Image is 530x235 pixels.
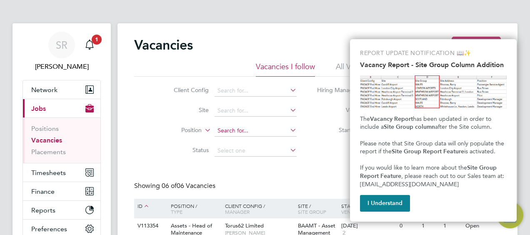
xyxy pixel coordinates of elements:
span: 06 Vacancies [162,182,215,190]
span: Site Group [298,208,326,215]
p: REPORT UPDATE NOTIFICATION 📖✨ [360,49,507,57]
div: Showing [134,182,217,190]
a: Positions [31,125,59,132]
label: Hiring Manager [310,86,358,95]
span: Preferences [31,225,67,233]
a: Go to account details [22,32,101,72]
span: Please note that Site Group data will only populate the report if the [360,140,506,155]
span: Type [171,208,182,215]
a: Placements [31,148,66,156]
span: Torus62 Limited [225,222,264,229]
span: Manager [225,208,250,215]
h2: Vacancies [134,37,193,53]
span: Jobs [31,105,46,112]
span: SR [56,40,67,50]
strong: Vacancy Report [370,115,413,122]
span: has been updated in order to include a [360,115,493,131]
span: Finance [31,187,55,195]
strong: Site Group Report Feature [392,148,464,155]
button: New Vacancy [452,37,501,50]
h2: Vacancy Report - Site Group Column Addition [360,61,507,69]
strong: Site Group Report Feature [360,164,498,180]
span: If you would like to learn more about the [360,164,467,171]
input: Search for... [215,125,297,137]
div: V113354 [135,218,165,234]
strong: Site Group column [384,123,435,130]
label: Status [161,146,209,154]
span: after the Site column. [435,123,492,130]
div: 0 [397,218,419,234]
label: Start Date [317,126,365,134]
span: , please reach out to our Sales team at: [EMAIL_ADDRESS][DOMAIN_NAME] [360,172,506,188]
span: Vendors [341,208,365,215]
div: 1 [441,218,463,234]
a: Vacancies [31,136,62,144]
span: Steph Riley [22,62,101,72]
div: Position / [165,199,223,219]
div: [DATE] [341,222,395,230]
span: is activated. [464,148,495,155]
label: Vendor [317,106,365,114]
li: All Vacancies [336,62,379,77]
li: Vacancies I follow [256,62,315,77]
span: 1 [92,35,102,45]
label: Client Config [161,86,209,94]
input: Search for... [215,85,297,97]
div: Client Config / [223,199,296,219]
span: 06 of [162,182,177,190]
span: Reports [31,206,55,214]
label: Site [161,106,209,114]
button: I Understand [360,195,410,212]
img: Site Group Column in Vacancy Report [360,75,507,108]
label: Position [154,126,202,135]
input: Search for... [215,105,297,117]
span: The [360,115,370,122]
span: Network [31,86,57,94]
div: Site / [296,199,340,219]
div: Start / [339,199,397,219]
span: Timesheets [31,169,66,177]
input: Select one [215,145,297,157]
div: Open [463,218,500,234]
div: 1 [420,218,441,234]
div: ID [135,199,165,214]
div: Vacancy Report - Site Group Column Addition [350,39,517,222]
